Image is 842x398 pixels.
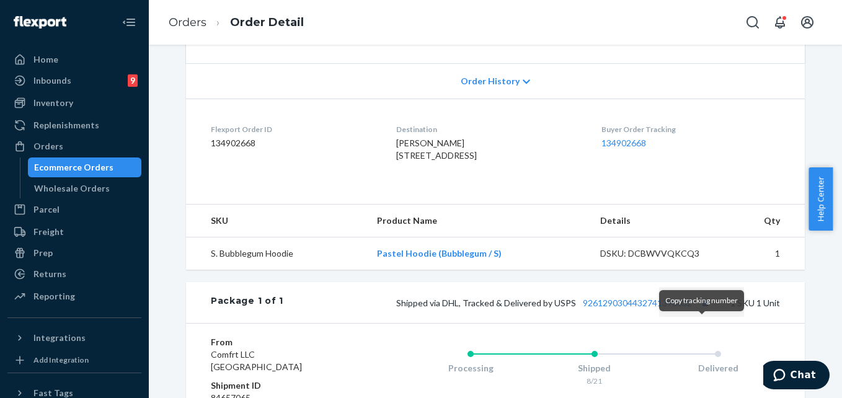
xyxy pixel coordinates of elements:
div: Processing [409,362,533,374]
div: Returns [33,268,66,280]
div: Replenishments [33,119,99,131]
a: Inventory [7,93,141,113]
a: 9261290304432741390032 [583,298,692,308]
div: Freight [33,226,64,238]
dt: Shipment ID [211,379,359,392]
a: Wholesale Orders [28,179,142,198]
a: Add Integration [7,353,141,368]
a: Returns [7,264,141,284]
a: Orders [169,15,206,29]
a: Ecommerce Orders [28,157,142,177]
ol: breadcrumbs [159,4,314,41]
button: Integrations [7,328,141,348]
div: Inventory [33,97,73,109]
span: [PERSON_NAME] [STREET_ADDRESS] [396,138,477,161]
dt: From [211,336,359,348]
th: SKU [186,205,367,237]
a: Replenishments [7,115,141,135]
a: 134902668 [601,138,646,148]
dt: Buyer Order Tracking [601,124,780,135]
div: 1 SKU 1 Unit [283,294,780,311]
div: Wholesale Orders [34,182,110,195]
th: Qty [726,205,805,237]
img: Flexport logo [14,16,66,29]
a: Home [7,50,141,69]
a: Order Detail [230,15,304,29]
a: Freight [7,222,141,242]
a: Reporting [7,286,141,306]
span: Comfrt LLC [GEOGRAPHIC_DATA] [211,349,302,372]
div: Reporting [33,290,75,303]
a: Inbounds9 [7,71,141,91]
a: Orders [7,136,141,156]
dt: Flexport Order ID [211,124,376,135]
div: Orders [33,140,63,153]
span: Copy tracking number [665,296,738,305]
td: S. Bubblegum Hoodie [186,237,367,270]
button: Open account menu [795,10,820,35]
th: Details [590,205,727,237]
div: Shipped [533,362,657,374]
button: Help Center [809,167,833,231]
dt: Destination [396,124,581,135]
td: 1 [726,237,805,270]
div: Inbounds [33,74,71,87]
div: Home [33,53,58,66]
div: Package 1 of 1 [211,294,283,311]
a: Prep [7,243,141,263]
div: DSKU: DCBWVVQKCQ3 [600,247,717,260]
div: Integrations [33,332,86,344]
div: Add Integration [33,355,89,365]
div: 9 [128,74,138,87]
div: Ecommerce Orders [34,161,113,174]
dd: 134902668 [211,137,376,149]
div: Parcel [33,203,60,216]
iframe: Opens a widget where you can chat to one of our agents [763,361,830,392]
a: Parcel [7,200,141,219]
span: Shipped via DHL, Tracked & Delivered by USPS [396,298,713,308]
button: Open notifications [768,10,792,35]
th: Product Name [367,205,590,237]
span: Order History [461,75,520,87]
div: Prep [33,247,53,259]
button: Open Search Box [740,10,765,35]
div: Delivered [656,362,780,374]
button: Close Navigation [117,10,141,35]
div: 8/21 [533,376,657,386]
a: Pastel Hoodie (Bubblegum / S) [377,248,502,259]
